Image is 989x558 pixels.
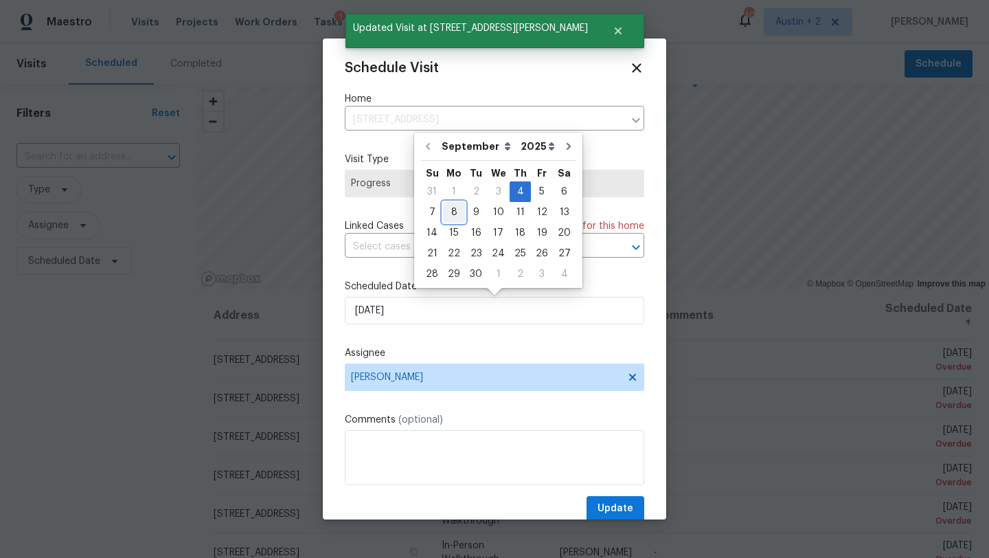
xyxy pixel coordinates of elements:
[510,203,531,222] div: 11
[487,223,510,243] div: Wed Sep 17 2025
[558,168,571,178] abbr: Saturday
[510,202,531,223] div: Thu Sep 11 2025
[553,264,576,284] div: Sat Oct 04 2025
[421,244,443,263] div: 21
[345,109,624,131] input: Enter in an address
[443,265,465,284] div: 29
[398,415,443,425] span: (optional)
[531,243,553,264] div: Fri Sep 26 2025
[421,181,443,202] div: Sun Aug 31 2025
[531,223,553,243] div: 19
[553,182,576,201] div: 6
[531,181,553,202] div: Fri Sep 05 2025
[491,168,506,178] abbr: Wednesday
[553,223,576,243] div: 20
[443,182,465,201] div: 1
[465,264,487,284] div: Tue Sep 30 2025
[465,202,487,223] div: Tue Sep 09 2025
[537,168,547,178] abbr: Friday
[443,202,465,223] div: Mon Sep 08 2025
[487,203,510,222] div: 10
[421,243,443,264] div: Sun Sep 21 2025
[510,243,531,264] div: Thu Sep 25 2025
[531,182,553,201] div: 5
[465,182,487,201] div: 2
[443,243,465,264] div: Mon Sep 22 2025
[487,244,510,263] div: 24
[487,223,510,243] div: 17
[465,203,487,222] div: 9
[531,264,553,284] div: Fri Oct 03 2025
[351,372,620,383] span: [PERSON_NAME]
[531,203,553,222] div: 12
[531,244,553,263] div: 26
[345,153,644,166] label: Visit Type
[510,223,531,243] div: Thu Sep 18 2025
[553,181,576,202] div: Sat Sep 06 2025
[443,203,465,222] div: 8
[629,60,644,76] span: Close
[421,202,443,223] div: Sun Sep 07 2025
[443,223,465,243] div: Mon Sep 15 2025
[510,182,531,201] div: 4
[470,168,482,178] abbr: Tuesday
[438,136,517,157] select: Month
[421,223,443,243] div: 14
[558,133,579,160] button: Go to next month
[487,265,510,284] div: 1
[465,223,487,243] div: 16
[595,17,641,45] button: Close
[626,238,646,257] button: Open
[345,236,606,258] input: Select cases
[443,181,465,202] div: Mon Sep 01 2025
[443,244,465,263] div: 22
[510,244,531,263] div: 25
[598,500,633,517] span: Update
[510,265,531,284] div: 2
[510,264,531,284] div: Thu Oct 02 2025
[465,181,487,202] div: Tue Sep 02 2025
[345,346,644,360] label: Assignee
[514,168,527,178] abbr: Thursday
[345,280,644,293] label: Scheduled Date
[421,182,443,201] div: 31
[510,181,531,202] div: Thu Sep 04 2025
[465,265,487,284] div: 30
[345,413,644,427] label: Comments
[553,243,576,264] div: Sat Sep 27 2025
[465,223,487,243] div: Tue Sep 16 2025
[553,203,576,222] div: 13
[531,202,553,223] div: Fri Sep 12 2025
[553,202,576,223] div: Sat Sep 13 2025
[443,223,465,243] div: 15
[587,496,644,522] button: Update
[553,244,576,263] div: 27
[345,61,439,75] span: Schedule Visit
[421,223,443,243] div: Sun Sep 14 2025
[487,264,510,284] div: Wed Oct 01 2025
[487,182,510,201] div: 3
[553,223,576,243] div: Sat Sep 20 2025
[351,177,638,190] span: Progress
[487,181,510,202] div: Wed Sep 03 2025
[443,264,465,284] div: Mon Sep 29 2025
[553,265,576,284] div: 4
[345,14,595,43] span: Updated Visit at [STREET_ADDRESS][PERSON_NAME]
[531,265,553,284] div: 3
[421,203,443,222] div: 7
[345,297,644,324] input: M/D/YYYY
[531,223,553,243] div: Fri Sep 19 2025
[421,264,443,284] div: Sun Sep 28 2025
[418,133,438,160] button: Go to previous month
[487,202,510,223] div: Wed Sep 10 2025
[465,243,487,264] div: Tue Sep 23 2025
[426,168,439,178] abbr: Sunday
[421,265,443,284] div: 28
[510,223,531,243] div: 18
[517,136,558,157] select: Year
[345,92,644,106] label: Home
[345,219,404,233] span: Linked Cases
[465,244,487,263] div: 23
[446,168,462,178] abbr: Monday
[487,243,510,264] div: Wed Sep 24 2025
